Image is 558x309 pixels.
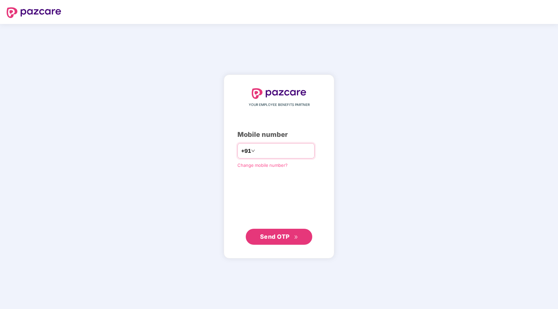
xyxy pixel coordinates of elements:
[241,147,251,155] span: +91
[249,102,310,108] span: YOUR EMPLOYEE BENEFITS PARTNER
[237,162,288,168] a: Change mobile number?
[294,235,298,239] span: double-right
[251,149,255,153] span: down
[237,130,321,140] div: Mobile number
[260,233,290,240] span: Send OTP
[252,88,306,99] img: logo
[246,229,312,245] button: Send OTPdouble-right
[7,7,61,18] img: logo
